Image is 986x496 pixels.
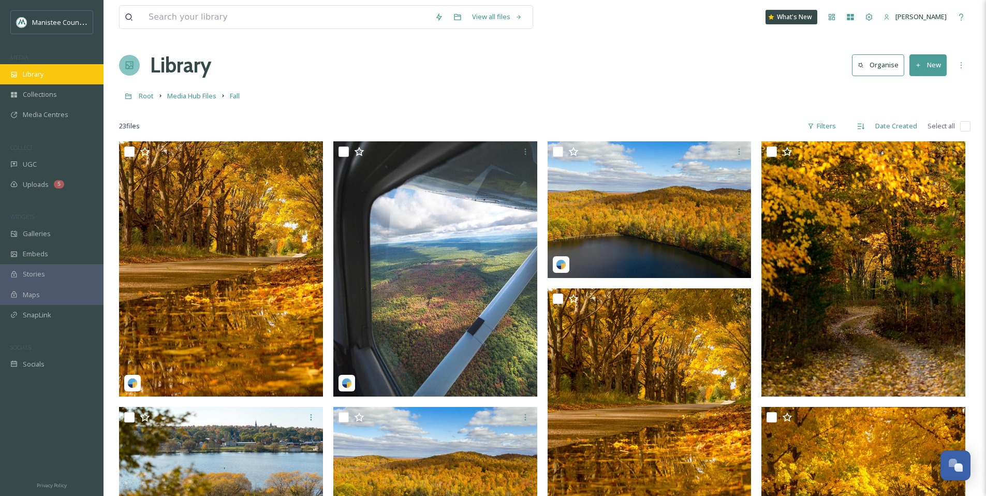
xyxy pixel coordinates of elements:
[556,259,566,270] img: snapsea-logo.png
[23,310,51,320] span: SnapLink
[10,53,28,61] span: MEDIA
[467,7,527,27] a: View all files
[37,482,67,489] span: Privacy Policy
[167,91,216,100] span: Media Hub Files
[878,7,952,27] a: [PERSON_NAME]
[23,180,49,189] span: Uploads
[870,116,922,136] div: Date Created
[909,54,947,76] button: New
[143,6,430,28] input: Search your library
[230,91,240,100] span: Fall
[333,141,537,397] img: manisteepuremichigan-20210112-194044.jpg
[852,54,904,76] button: Organise
[150,50,211,81] a: Library
[852,54,909,76] a: Organise
[23,249,48,259] span: Embeds
[10,343,31,351] span: SOCIALS
[37,478,67,491] a: Privacy Policy
[23,90,57,99] span: Collections
[23,290,40,300] span: Maps
[32,17,111,27] span: Manistee County Tourism
[23,159,37,169] span: UGC
[548,141,752,278] img: ManisteePureMichigan-20210112-191802.jpg
[139,91,154,100] span: Root
[802,116,841,136] div: Filters
[761,141,965,397] img: DSC00890.jpg
[119,121,140,131] span: 23 file s
[23,69,43,79] span: Library
[23,269,45,279] span: Stories
[23,359,45,369] span: Socials
[23,110,68,120] span: Media Centres
[54,180,64,188] div: 5
[23,229,51,239] span: Galleries
[766,10,817,24] a: What's New
[139,90,154,102] a: Root
[940,450,970,480] button: Open Chat
[119,141,323,397] img: manisteepuremichigan-20210112-194110.jpg
[10,143,33,151] span: COLLECT
[10,213,34,221] span: WIDGETS
[167,90,216,102] a: Media Hub Files
[342,378,352,388] img: snapsea-logo.png
[127,378,138,388] img: snapsea-logo.png
[17,17,27,27] img: logo.jpeg
[928,121,955,131] span: Select all
[230,90,240,102] a: Fall
[895,12,947,21] span: [PERSON_NAME]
